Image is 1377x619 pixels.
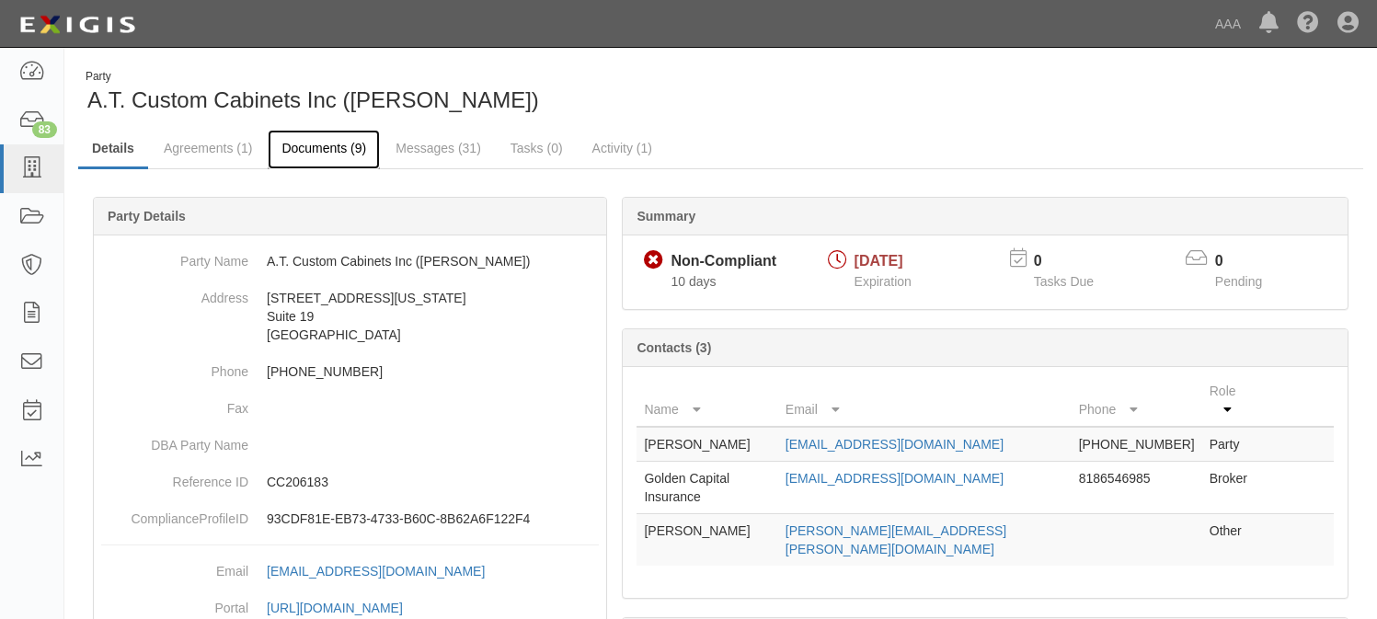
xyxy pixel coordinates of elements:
[1206,6,1250,42] a: AAA
[101,280,599,353] dd: [STREET_ADDRESS][US_STATE] Suite 19 [GEOGRAPHIC_DATA]
[78,130,148,169] a: Details
[14,8,141,41] img: logo-5460c22ac91f19d4615b14bd174203de0afe785f0fc80cf4dbbc73dc1793850b.png
[32,121,57,138] div: 83
[101,500,248,528] dt: ComplianceProfileID
[1297,13,1319,35] i: Help Center - Complianz
[1034,251,1117,272] p: 0
[268,130,380,169] a: Documents (9)
[1072,374,1202,427] th: Phone
[1215,274,1262,289] span: Pending
[101,427,248,454] dt: DBA Party Name
[644,251,663,270] i: Non-Compliant
[86,69,539,85] div: Party
[267,601,423,615] a: [URL][DOMAIN_NAME]
[637,427,777,462] td: [PERSON_NAME]
[637,374,777,427] th: Name
[579,130,666,166] a: Activity (1)
[101,590,248,617] dt: Portal
[101,390,248,418] dt: Fax
[786,437,1004,452] a: [EMAIL_ADDRESS][DOMAIN_NAME]
[637,462,777,514] td: Golden Capital Insurance
[101,243,248,270] dt: Party Name
[101,280,248,307] dt: Address
[1215,251,1285,272] p: 0
[267,510,599,528] p: 93CDF81E-EB73-4733-B60C-8B62A6F122F4
[671,274,716,289] span: Since 10/04/2025
[267,473,599,491] p: CC206183
[1072,462,1202,514] td: 8186546985
[1034,274,1094,289] span: Tasks Due
[786,523,1006,556] a: [PERSON_NAME][EMAIL_ADDRESS][PERSON_NAME][DOMAIN_NAME]
[778,374,1072,427] th: Email
[101,553,248,580] dt: Email
[497,130,577,166] a: Tasks (0)
[637,340,711,355] b: Contacts (3)
[1202,514,1260,567] td: Other
[101,243,599,280] dd: A.T. Custom Cabinets Inc ([PERSON_NAME])
[671,251,776,272] div: Non-Compliant
[101,353,248,381] dt: Phone
[101,464,248,491] dt: Reference ID
[786,471,1004,486] a: [EMAIL_ADDRESS][DOMAIN_NAME]
[108,209,186,224] b: Party Details
[1202,427,1260,462] td: Party
[637,514,777,567] td: [PERSON_NAME]
[1202,374,1260,427] th: Role
[87,87,539,112] span: A.T. Custom Cabinets Inc ([PERSON_NAME])
[1202,462,1260,514] td: Broker
[101,353,599,390] dd: [PHONE_NUMBER]
[267,564,505,579] a: [EMAIL_ADDRESS][DOMAIN_NAME]
[150,130,266,166] a: Agreements (1)
[78,69,707,116] div: A.T. Custom Cabinets Inc (Albert Tostado)
[382,130,495,166] a: Messages (31)
[637,209,695,224] b: Summary
[267,562,485,580] div: [EMAIL_ADDRESS][DOMAIN_NAME]
[855,274,912,289] span: Expiration
[1072,427,1202,462] td: [PHONE_NUMBER]
[855,253,903,269] span: [DATE]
